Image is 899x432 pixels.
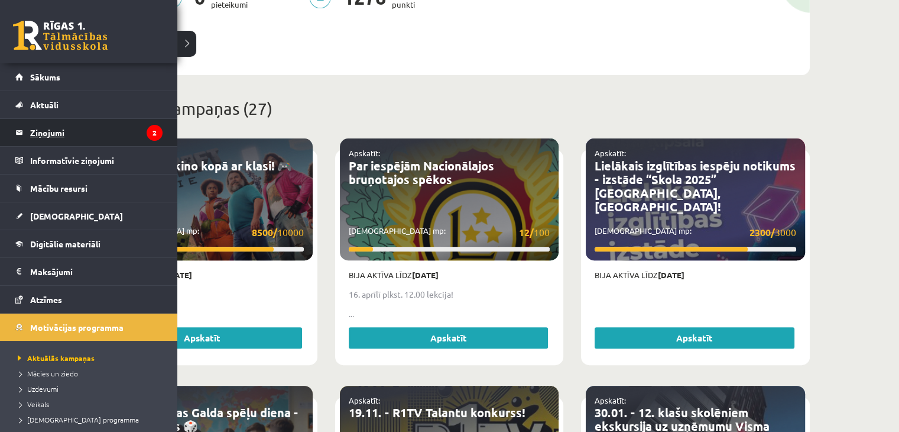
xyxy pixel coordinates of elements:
[595,158,796,214] a: Lielākais izglītības iespēju notikums - izstāde “Skola 2025” [GEOGRAPHIC_DATA], [GEOGRAPHIC_DATA]!
[102,327,302,349] a: Apskatīt
[349,327,549,349] a: Apskatīt
[15,368,165,379] a: Mācies un ziedo
[15,353,95,363] span: Aktuālās kampaņas
[519,226,534,238] strong: 12/
[15,91,163,118] a: Aktuāli
[349,148,380,158] a: Apskatīt:
[595,327,794,349] a: Apskatīt
[30,322,124,333] span: Motivācijas programma
[519,225,550,240] span: 100
[252,225,304,240] span: 10000
[749,226,775,238] strong: 2300/
[349,308,550,320] p: ...
[252,226,277,238] strong: 8500/
[15,414,165,425] a: [DEMOGRAPHIC_DATA] programma
[349,289,453,299] strong: 16. aprīlī plkst. 12.00 lekcija!
[30,147,163,174] legend: Informatīvie ziņojumi
[349,158,494,187] a: Par iespējām Nacionālajos bruņotajos spēkos
[15,258,163,285] a: Maksājumi
[349,395,380,405] a: Apskatīt:
[15,230,163,257] a: Digitālie materiāli
[15,399,49,409] span: Veikals
[30,238,100,249] span: Digitālie materiāli
[349,405,525,420] a: 19.11. - R1TV Talantu konkurss!
[147,125,163,141] i: 2
[15,383,165,394] a: Uzdevumi
[30,183,87,194] span: Mācību resursi
[595,269,796,281] p: Bija aktīva līdz
[30,119,163,146] legend: Ziņojumi
[15,399,165,410] a: Veikals
[15,63,163,91] a: Sākums
[102,288,304,301] p: ...
[412,270,439,280] strong: [DATE]
[30,258,163,285] legend: Maksājumi
[15,175,163,202] a: Mācību resursi
[15,369,78,378] span: Mācies un ziedo
[102,225,304,240] p: [DEMOGRAPHIC_DATA] mp:
[15,314,163,341] a: Motivācijas programma
[595,225,796,240] p: [DEMOGRAPHIC_DATA] mp:
[30,99,59,110] span: Aktuāli
[102,269,304,281] p: Bija aktīva līdz
[595,148,626,158] a: Apskatīt:
[15,415,139,424] span: [DEMOGRAPHIC_DATA] programma
[89,96,810,121] p: Arhivētās kampaņas (27)
[15,147,163,174] a: Informatīvie ziņojumi
[749,225,796,240] span: 3000
[349,225,550,240] p: [DEMOGRAPHIC_DATA] mp:
[15,286,163,313] a: Atzīmes
[658,270,684,280] strong: [DATE]
[30,294,62,305] span: Atzīmes
[30,211,123,221] span: [DEMOGRAPHIC_DATA]
[15,202,163,230] a: [DEMOGRAPHIC_DATA]
[15,353,165,363] a: Aktuālās kampaņas
[595,395,626,405] a: Apskatīt:
[165,270,192,280] strong: [DATE]
[102,158,292,173] a: 🎬 Apmeklē kino kopā ar klasi! 🎮
[15,384,59,394] span: Uzdevumi
[13,21,108,50] a: Rīgas 1. Tālmācības vidusskola
[15,119,163,146] a: Ziņojumi2
[30,72,60,82] span: Sākums
[349,269,550,281] p: Bija aktīva līdz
